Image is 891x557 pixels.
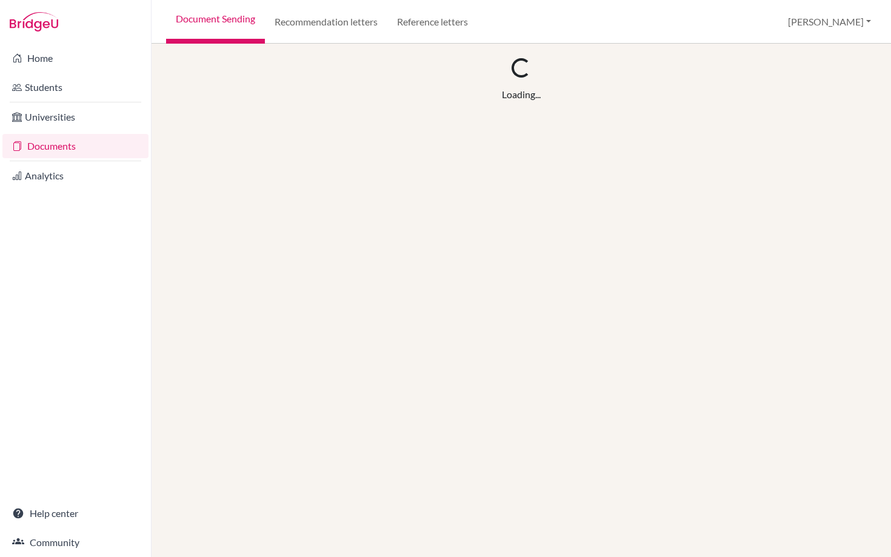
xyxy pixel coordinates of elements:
[2,134,148,158] a: Documents
[2,530,148,555] a: Community
[2,164,148,188] a: Analytics
[2,501,148,525] a: Help center
[2,75,148,99] a: Students
[10,12,58,32] img: Bridge-U
[502,87,541,102] div: Loading...
[2,46,148,70] a: Home
[2,105,148,129] a: Universities
[783,10,876,33] button: [PERSON_NAME]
